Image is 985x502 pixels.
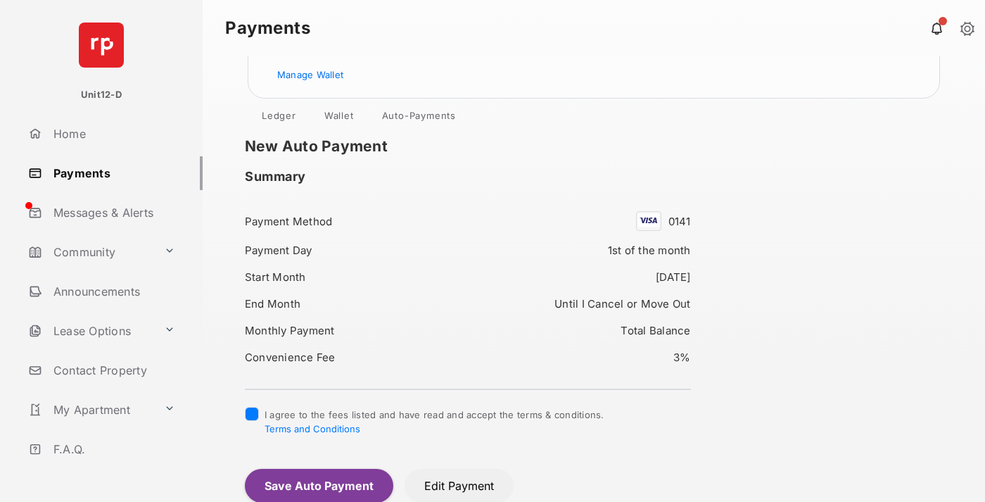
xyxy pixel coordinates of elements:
[245,321,459,340] div: Monthly Payment
[23,117,203,151] a: Home
[250,110,307,127] a: Ledger
[79,23,124,68] img: svg+xml;base64,PHN2ZyB4bWxucz0iaHR0cDovL3d3dy53My5vcmcvMjAwMC9zdmciIHdpZHRoPSI2NCIgaGVpZ2h0PSI2NC...
[23,393,158,427] a: My Apartment
[265,423,360,434] button: I agree to the fees listed and have read and accept the terms & conditions.
[313,110,365,127] a: Wallet
[23,235,158,269] a: Community
[245,241,459,260] div: Payment Day
[23,314,158,348] a: Lease Options
[245,348,459,367] div: Convenience Fee
[245,169,306,184] h2: Summary
[621,324,690,337] span: Total Balance
[371,110,467,127] a: Auto-Payments
[656,270,691,284] span: [DATE]
[245,268,459,287] div: Start Month
[245,294,459,313] div: End Month
[225,20,310,37] strong: Payments
[245,212,459,231] div: Payment Method
[23,156,203,190] a: Payments
[23,196,203,230] a: Messages & Alerts
[554,297,690,310] span: Until I Cancel or Move Out
[668,215,691,228] span: 0141
[265,409,604,434] span: I agree to the fees listed and have read and accept the terms & conditions.
[476,348,690,367] div: 3%
[23,353,203,387] a: Contact Property
[277,69,343,80] a: Manage Wallet
[245,138,712,155] h1: New Auto Payment
[23,275,203,308] a: Announcements
[608,244,691,257] span: 1st of the month
[81,88,122,102] p: Unit12-D
[23,432,203,466] a: F.A.Q.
